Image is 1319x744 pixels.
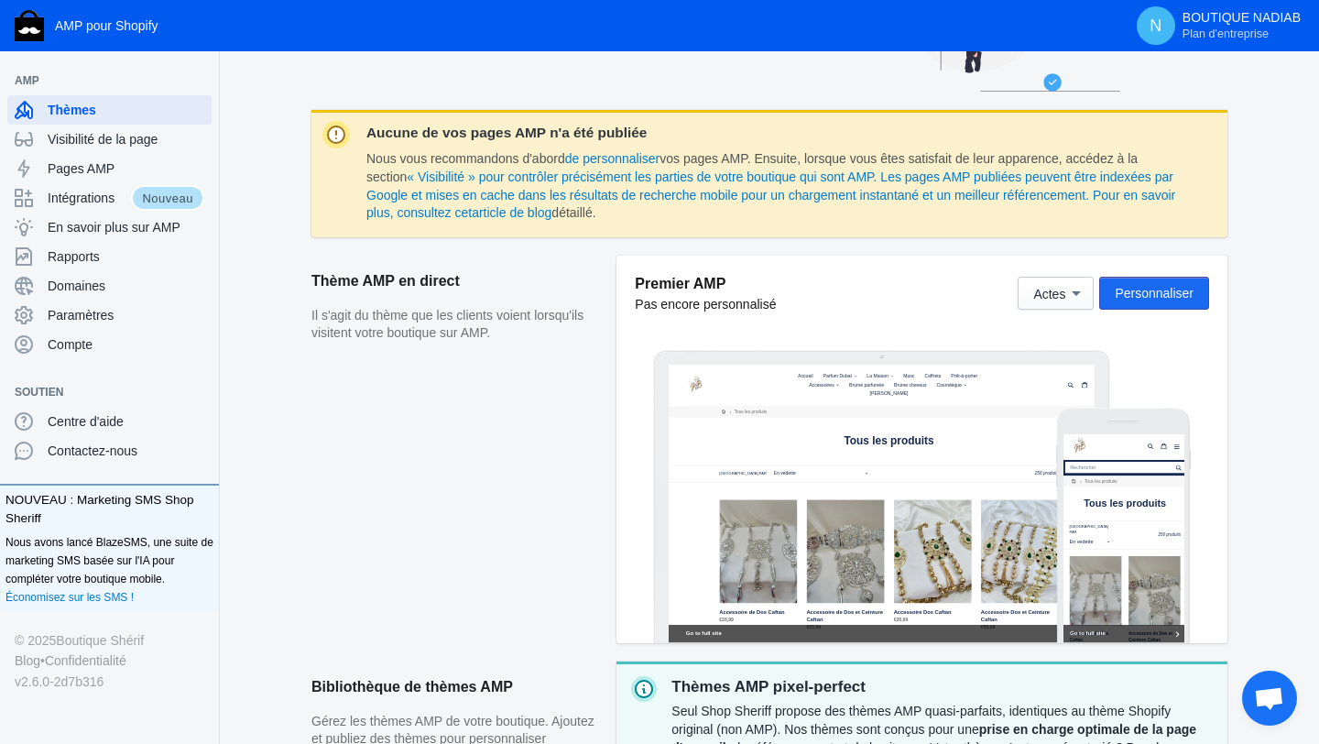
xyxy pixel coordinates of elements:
[48,191,114,205] font: Intégrations
[7,183,212,213] a: IntégrationsNouveau
[5,536,213,585] font: Nous avons lancé BlazeSMS, une suite de marketing SMS basée sur l'IA pour compléter votre boutiqu...
[48,279,105,293] font: Domaines
[7,242,212,271] a: Rapports
[753,27,801,44] span: Coffrets
[583,75,714,102] a: [PERSON_NAME]
[15,74,39,87] font: AMP
[15,633,56,648] font: © 2025
[681,23,733,49] a: Musc
[1077,315,1148,330] span: 256 produits
[583,27,646,44] span: La Maison
[311,273,460,289] font: Thème AMP en direct
[50,30,114,94] a: image
[573,23,670,49] button: La Maison
[49,125,59,157] span: ›
[48,249,100,264] font: Rapports
[61,125,163,157] span: Tous les produits
[7,95,212,125] a: Thèmes
[1099,277,1209,310] button: Personnaliser
[20,265,147,298] label: [GEOGRAPHIC_DATA] par
[15,674,104,689] font: v2.6.0-2d7b316
[56,630,144,651] a: Boutique Shérif
[404,49,510,76] button: Accessoires
[1056,408,1191,643] img: Cadre mobile
[7,83,360,117] input: Rechercher
[691,27,724,44] span: Musc
[16,124,50,158] a: Home
[371,23,433,49] a: Accueil
[5,588,134,607] a: Économisez sur les SMS !
[1183,10,1301,25] font: BOUTIQUE NADIAB
[45,653,126,668] font: Confidentialité
[7,330,212,359] a: Compte
[380,27,424,44] span: Accueil
[48,220,180,235] font: En savoir plus sur AMP
[671,704,1171,737] font: Seul Shop Sheriff propose des thèmes AMP quasi-parfaits, identiques au thème Shopify original (no...
[663,54,758,71] span: Brume cheveux
[7,125,212,154] a: Visibilité de la page
[48,337,93,352] font: Compte
[822,23,918,49] a: Prêt-à-porter
[48,103,96,117] font: Thèmes
[531,54,634,71] span: Brume parfumée
[1150,16,1161,35] font: N
[48,161,114,176] font: Pages AMP
[831,27,909,44] span: Prêt-à-porter
[592,80,704,96] span: [PERSON_NAME]
[654,49,768,76] a: Brume cheveux
[186,388,215,396] button: Ajouter un canal de vente
[146,125,180,159] a: Home
[20,577,323,602] span: Go to full site
[7,213,212,242] a: En savoir plus sur AMP
[15,386,63,399] font: Soutien
[1183,27,1269,40] font: Plan d'entreprise
[551,205,592,220] font: détaillé
[454,27,540,44] span: Parfum Dubaï
[48,308,114,323] font: Paramètres
[15,10,44,41] img: Logo du shérif de la boutique
[45,651,126,671] a: Confidentialité
[186,77,215,84] button: Ajouter un canal de vente
[445,23,562,49] button: Parfum Dubaï
[1242,671,1297,726] div: Ouvrir le chat
[56,633,144,648] font: Boutique Shérif
[48,443,137,458] font: Contactez-nous
[653,350,1110,643] img: Cadre pour ordinateur portable
[20,5,84,70] img: image
[15,653,40,668] font: Blog
[1115,286,1194,301] font: Personnaliser
[7,436,212,465] a: Contactez-nous
[311,679,513,695] font: Bibliothèque de thèmes AMP
[472,205,551,220] a: article de blog
[48,132,158,147] font: Visibilité de la page
[413,54,487,71] span: Accessoires
[366,125,647,140] font: Aucune de vos pages AMP n'a été publiée
[1033,287,1065,301] font: Actes
[317,19,355,56] button: Menu
[40,653,45,668] font: •
[516,209,780,245] span: Tous les produits
[15,651,40,671] a: Blog
[788,54,861,71] span: Cosmétique
[593,205,596,220] font: .
[1018,277,1094,310] button: Actes
[5,493,194,525] font: NOUVEAU : Marketing SMS Shop Sheriff
[779,49,885,76] button: Cosmétique
[48,414,124,429] font: Centre d'aide
[366,151,1138,184] font: vos pages AMP. Ensuite, lorsque vous êtes satisfait de leur apparence, accédez à la section
[366,170,1175,220] font: « Visibilité » pour contrôler précisément les parties de votre boutique qui sont AMP. Les pages A...
[177,126,187,158] span: ›
[744,23,810,49] a: Coffrets
[281,291,347,305] span: 256 produits
[332,83,351,117] a: submit search
[7,154,212,183] a: Pages AMP
[62,190,304,223] span: Tous les produits
[7,271,212,301] a: Domaines
[7,301,212,330] a: Paramètres
[55,18,158,33] font: AMP pour Shopify
[565,151,660,166] a: de personnaliser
